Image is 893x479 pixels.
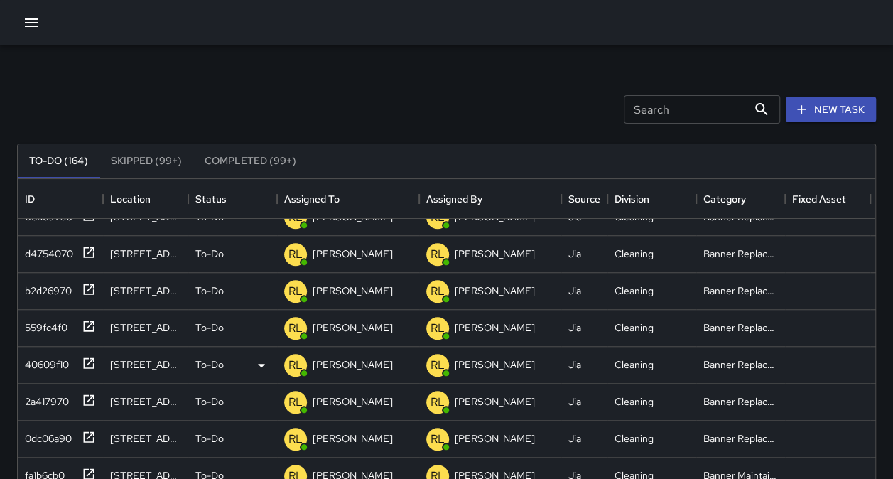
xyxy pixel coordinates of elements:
div: Assigned By [419,179,561,219]
div: Banner Replacement [703,394,778,409]
p: [PERSON_NAME] [455,284,535,298]
div: Jia [568,247,581,261]
p: RL [431,394,445,411]
div: Location [103,179,188,219]
p: RL [288,283,303,300]
div: 1501 Harry Thomas Way Northeast [110,431,181,446]
p: RL [288,320,303,337]
div: Source [568,179,600,219]
div: Cleaning [615,284,654,298]
div: 559fc4f0 [19,315,67,335]
button: New Task [786,97,876,123]
div: 201 Q Street Northeast [110,247,181,261]
p: RL [288,431,303,448]
p: To-Do [195,321,224,335]
div: Category [703,179,746,219]
p: RL [431,431,445,448]
p: RL [288,394,303,411]
p: [PERSON_NAME] [313,284,393,298]
p: To-Do [195,357,224,372]
div: 227 Harry Thomas Way Northeast [110,394,181,409]
div: 40609f10 [19,352,69,372]
p: [PERSON_NAME] [455,431,535,446]
div: Jia [568,357,581,372]
div: Status [195,179,227,219]
div: 227 Harry Thomas Way Northeast [110,357,181,372]
div: Cleaning [615,431,654,446]
div: 2a417970 [19,389,69,409]
div: Jia [568,431,581,446]
p: [PERSON_NAME] [455,357,535,372]
p: [PERSON_NAME] [455,394,535,409]
div: Jia [568,321,581,335]
div: Jia [568,284,581,298]
div: 0dc06a90 [19,426,72,446]
p: [PERSON_NAME] [313,357,393,372]
p: [PERSON_NAME] [313,321,393,335]
p: RL [431,320,445,337]
p: [PERSON_NAME] [455,247,535,261]
div: d4754070 [19,241,73,261]
p: [PERSON_NAME] [313,247,393,261]
div: Category [696,179,785,219]
p: RL [288,357,303,374]
div: Status [188,179,277,219]
div: Banner Replacement [703,321,778,335]
p: RL [288,246,303,263]
button: Completed (99+) [193,144,308,178]
div: Division [607,179,696,219]
div: Fixed Asset [792,179,846,219]
p: To-Do [195,247,224,261]
div: 105 Harry Thomas Way Northeast [110,321,181,335]
div: 105 Harry Thomas Way Northeast [110,284,181,298]
div: Banner Replacement [703,284,778,298]
p: RL [431,283,445,300]
div: Cleaning [615,321,654,335]
p: To-Do [195,284,224,298]
button: Skipped (99+) [99,144,193,178]
p: [PERSON_NAME] [455,321,535,335]
div: ID [25,179,35,219]
div: Cleaning [615,247,654,261]
p: RL [431,246,445,263]
p: [PERSON_NAME] [313,431,393,446]
div: Location [110,179,151,219]
p: To-Do [195,431,224,446]
div: Banner Replacement [703,431,778,446]
div: Source [561,179,607,219]
div: Assigned By [426,179,482,219]
div: Banner Replacement [703,247,778,261]
div: Banner Replacement [703,357,778,372]
button: To-Do (164) [18,144,99,178]
p: [PERSON_NAME] [313,394,393,409]
div: Assigned To [277,179,419,219]
div: ID [18,179,103,219]
div: Assigned To [284,179,340,219]
div: Fixed Asset [785,179,870,219]
div: b2d26970 [19,278,72,298]
p: RL [431,357,445,374]
div: Jia [568,394,581,409]
div: Division [615,179,649,219]
p: To-Do [195,394,224,409]
div: Cleaning [615,394,654,409]
div: Cleaning [615,357,654,372]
